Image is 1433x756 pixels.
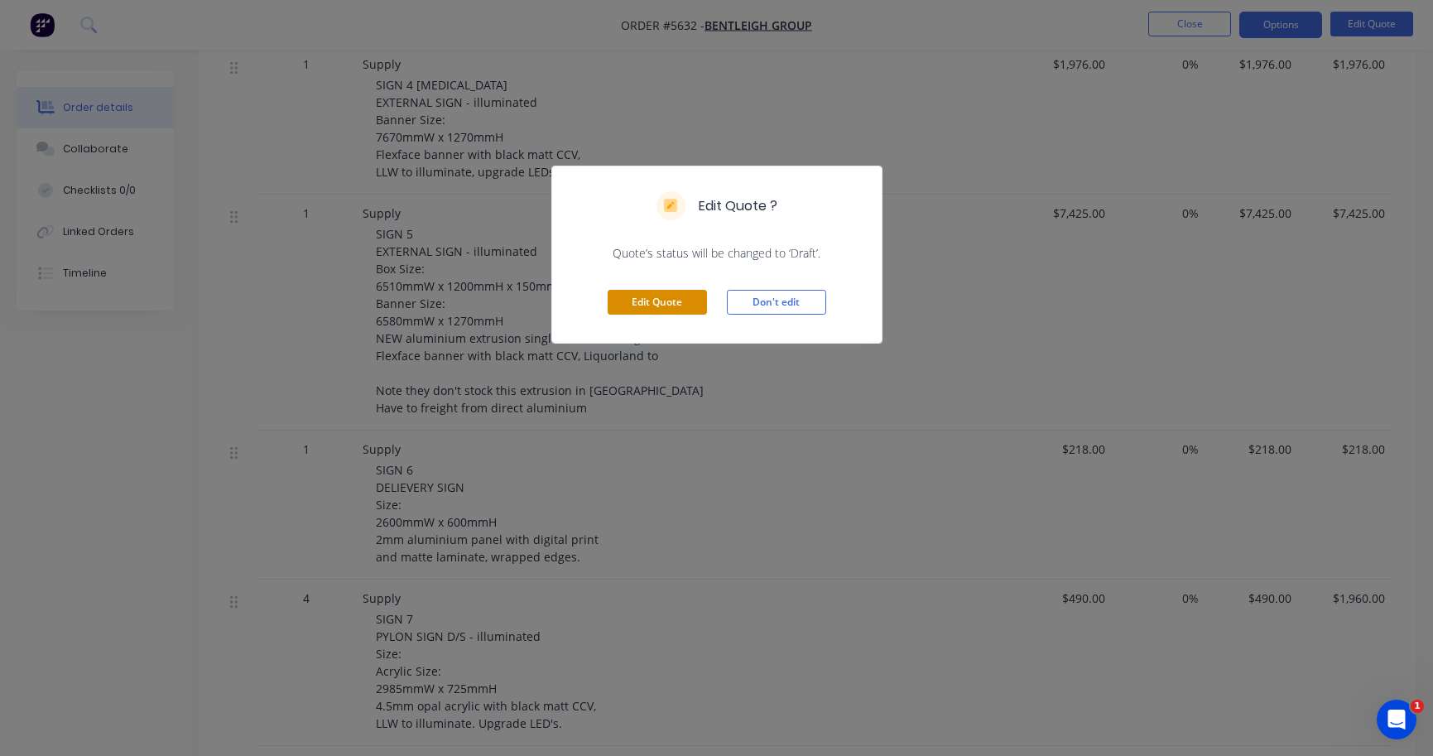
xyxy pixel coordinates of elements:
h5: Edit Quote ? [699,196,777,216]
span: 1 [1411,700,1424,713]
button: Don't edit [727,290,826,315]
span: Quote’s status will be changed to ‘Draft’. [572,245,862,262]
iframe: Intercom live chat [1377,700,1416,739]
button: Edit Quote [608,290,707,315]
